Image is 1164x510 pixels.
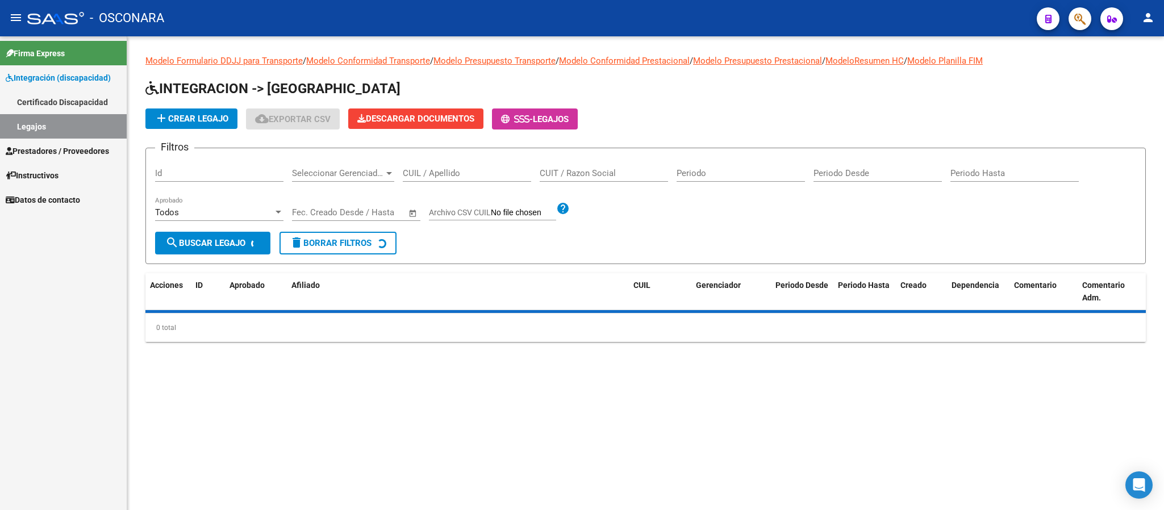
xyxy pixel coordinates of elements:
datatable-header-cell: Dependencia [947,273,1009,311]
span: - OSCONARA [90,6,164,31]
span: Comentario [1014,281,1057,290]
datatable-header-cell: Afiliado [287,273,629,311]
div: / / / / / / [145,55,1146,342]
span: Acciones [150,281,183,290]
div: Open Intercom Messenger [1125,471,1153,499]
span: Crear Legajo [155,114,228,124]
input: Start date [292,207,329,218]
span: Periodo Hasta [838,281,890,290]
span: Dependencia [952,281,999,290]
span: Aprobado [230,281,265,290]
span: Instructivos [6,169,59,182]
datatable-header-cell: Comentario Adm. [1078,273,1146,311]
span: Firma Express [6,47,65,60]
mat-icon: add [155,111,168,125]
mat-icon: help [556,202,570,215]
span: Exportar CSV [255,114,331,124]
mat-icon: person [1141,11,1155,24]
button: Open calendar [407,207,420,220]
span: Integración (discapacidad) [6,72,111,84]
button: Buscar Legajo [155,232,270,254]
datatable-header-cell: ID [191,273,225,311]
button: Descargar Documentos [348,108,483,129]
span: Afiliado [291,281,320,290]
mat-icon: cloud_download [255,112,269,126]
span: Archivo CSV CUIL [429,208,491,217]
span: Gerenciador [696,281,741,290]
a: Modelo Conformidad Transporte [306,56,430,66]
button: -Legajos [492,108,578,129]
datatable-header-cell: Aprobado [225,273,270,311]
a: Modelo Planilla FIM [907,56,983,66]
mat-icon: search [165,236,179,249]
datatable-header-cell: Periodo Desde [771,273,833,311]
datatable-header-cell: Gerenciador [691,273,771,311]
mat-icon: menu [9,11,23,24]
datatable-header-cell: Acciones [145,273,191,311]
a: Modelo Conformidad Prestacional [559,56,690,66]
span: Borrar Filtros [290,238,372,248]
datatable-header-cell: Periodo Hasta [833,273,896,311]
button: Borrar Filtros [279,232,397,254]
datatable-header-cell: Comentario [1009,273,1078,311]
span: Descargar Documentos [357,114,474,124]
input: End date [339,207,394,218]
a: ModeloResumen HC [825,56,904,66]
a: Modelo Presupuesto Prestacional [693,56,822,66]
span: Buscar Legajo [165,238,245,248]
datatable-header-cell: Creado [896,273,947,311]
a: Modelo Formulario DDJJ para Transporte [145,56,303,66]
a: Modelo Presupuesto Transporte [433,56,556,66]
datatable-header-cell: CUIL [629,273,691,311]
mat-icon: delete [290,236,303,249]
span: Prestadores / Proveedores [6,145,109,157]
div: 0 total [145,313,1146,342]
button: Crear Legajo [145,108,237,129]
span: Todos [155,207,179,218]
span: CUIL [633,281,650,290]
span: - [501,114,533,124]
span: Comentario Adm. [1082,281,1125,303]
span: Legajos [533,114,569,124]
span: INTEGRACION -> [GEOGRAPHIC_DATA] [145,81,400,97]
button: Exportar CSV [246,108,340,129]
span: ID [195,281,203,290]
span: Seleccionar Gerenciador [292,168,384,178]
span: Datos de contacto [6,194,80,206]
span: Creado [900,281,927,290]
input: Archivo CSV CUIL [491,208,556,218]
span: Periodo Desde [775,281,828,290]
h3: Filtros [155,139,194,155]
